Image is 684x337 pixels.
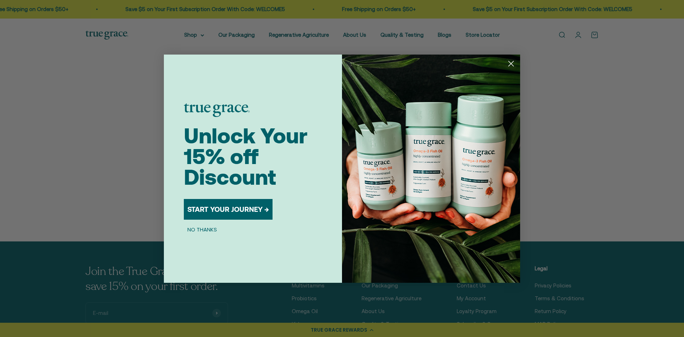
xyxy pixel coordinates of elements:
[184,199,273,220] button: START YOUR JOURNEY →
[184,123,307,189] span: Unlock Your 15% off Discount
[505,57,517,70] button: Close dialog
[342,55,520,283] img: 098727d5-50f8-4f9b-9554-844bb8da1403.jpeg
[184,103,250,117] img: logo placeholder
[184,225,221,234] button: NO THANKS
